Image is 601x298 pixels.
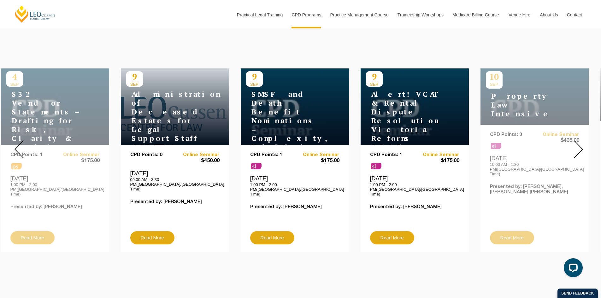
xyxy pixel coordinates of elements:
span: SEP [366,82,383,87]
div: [DATE] [130,170,220,191]
a: Online Seminar [175,152,220,158]
p: Presented by: [PERSON_NAME] [130,199,220,205]
p: CPD Points: 0 [130,152,175,158]
div: [DATE] [370,175,459,196]
p: 9 [246,71,263,82]
p: 9 [366,71,383,82]
img: Next [574,140,583,158]
a: Read More [130,231,174,244]
h4: Alert! VCAT & Rental Dispute Resolution Victoria Reforms 2025 [366,90,445,152]
a: Medicare Billing Course [448,1,504,28]
a: CPD Programs [287,1,325,28]
p: Presented by: [PERSON_NAME] [250,204,339,210]
h4: Administration of Deceased Estates for Legal Support Staff ([DATE]) [126,90,205,152]
a: Practice Management Course [326,1,393,28]
a: Online Seminar [295,152,339,158]
p: 09:00 AM - 3:30 PM([GEOGRAPHIC_DATA]/[GEOGRAPHIC_DATA] Time) [130,177,220,191]
a: About Us [535,1,562,28]
p: 9 [126,71,143,82]
p: CPD Points: 1 [250,152,295,158]
a: Venue Hire [504,1,535,28]
a: [PERSON_NAME] Centre for Law [14,5,56,23]
span: sl [371,163,381,169]
a: Contact [562,1,587,28]
span: SEP [126,82,143,87]
span: sl [251,163,262,169]
p: CPD Points: 1 [370,152,415,158]
span: SEP [246,82,263,87]
a: Practical Legal Training [232,1,287,28]
img: Prev [15,140,24,158]
p: Presented by: [PERSON_NAME] [370,204,459,210]
iframe: LiveChat chat widget [559,256,585,282]
div: [DATE] [250,175,339,196]
span: $175.00 [295,158,339,164]
p: 1:00 PM - 2:00 PM([GEOGRAPHIC_DATA]/[GEOGRAPHIC_DATA] Time) [370,182,459,196]
h4: SMSF and Death Benefit Nominations – Complexity, Validity & Capacity [246,90,325,161]
span: $450.00 [175,158,220,164]
a: Read More [370,231,414,244]
a: Online Seminar [415,152,459,158]
a: Read More [250,231,294,244]
span: $175.00 [415,158,459,164]
a: Traineeship Workshops [393,1,448,28]
p: 1:00 PM - 2:00 PM([GEOGRAPHIC_DATA]/[GEOGRAPHIC_DATA] Time) [250,182,339,196]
